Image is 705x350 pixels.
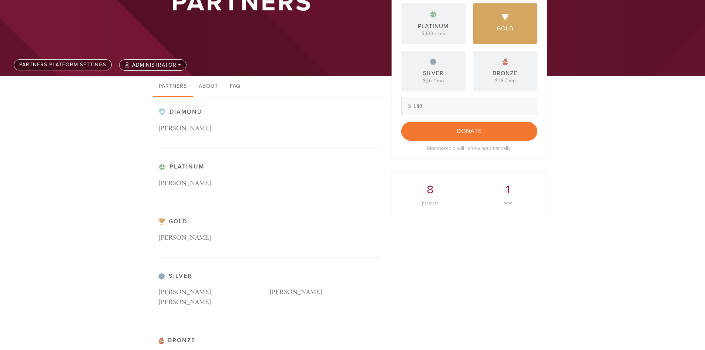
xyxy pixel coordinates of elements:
[158,298,211,306] span: [PERSON_NAME]
[497,24,514,33] div: Gold
[502,14,508,20] img: pp-gold.svg
[158,163,380,171] h3: Platinum
[158,109,380,116] h3: Diamond
[423,69,444,78] div: Silver
[158,218,380,225] h3: Gold
[502,59,508,65] img: pp-bronze.svg
[480,200,536,206] div: new
[153,76,193,97] a: Partners
[422,31,445,36] div: $300 / mo
[403,200,458,206] div: partners
[401,144,537,152] div: Membership will renew automatically.
[224,76,246,97] a: FAQ
[430,11,437,18] img: pp-platinum.svg
[158,337,380,344] h3: Bronze
[269,288,322,296] span: [PERSON_NAME]
[495,78,516,83] div: $18 / mo
[158,219,165,225] img: pp-gold.svg
[158,273,380,280] h3: Silver
[423,78,444,83] div: $36 / mo
[418,22,449,31] div: Platinum
[493,69,517,78] div: Bronze
[401,97,537,115] input: Other amount
[158,288,211,296] span: [PERSON_NAME]
[158,337,164,344] img: pp-bronze.svg
[401,122,537,140] input: Donate
[158,233,211,242] span: [PERSON_NAME]
[14,59,112,70] a: Partners Platform settings
[480,183,536,197] h2: 1
[158,124,211,133] span: [PERSON_NAME]
[193,76,224,97] a: About
[403,183,458,197] h2: 8
[158,179,211,187] span: [PERSON_NAME]
[158,163,166,171] img: pp-platinum.svg
[430,59,437,65] img: pp-silver.svg
[158,273,165,280] img: pp-silver.svg
[158,109,166,116] img: pp-diamond.svg
[119,59,187,71] button: administrator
